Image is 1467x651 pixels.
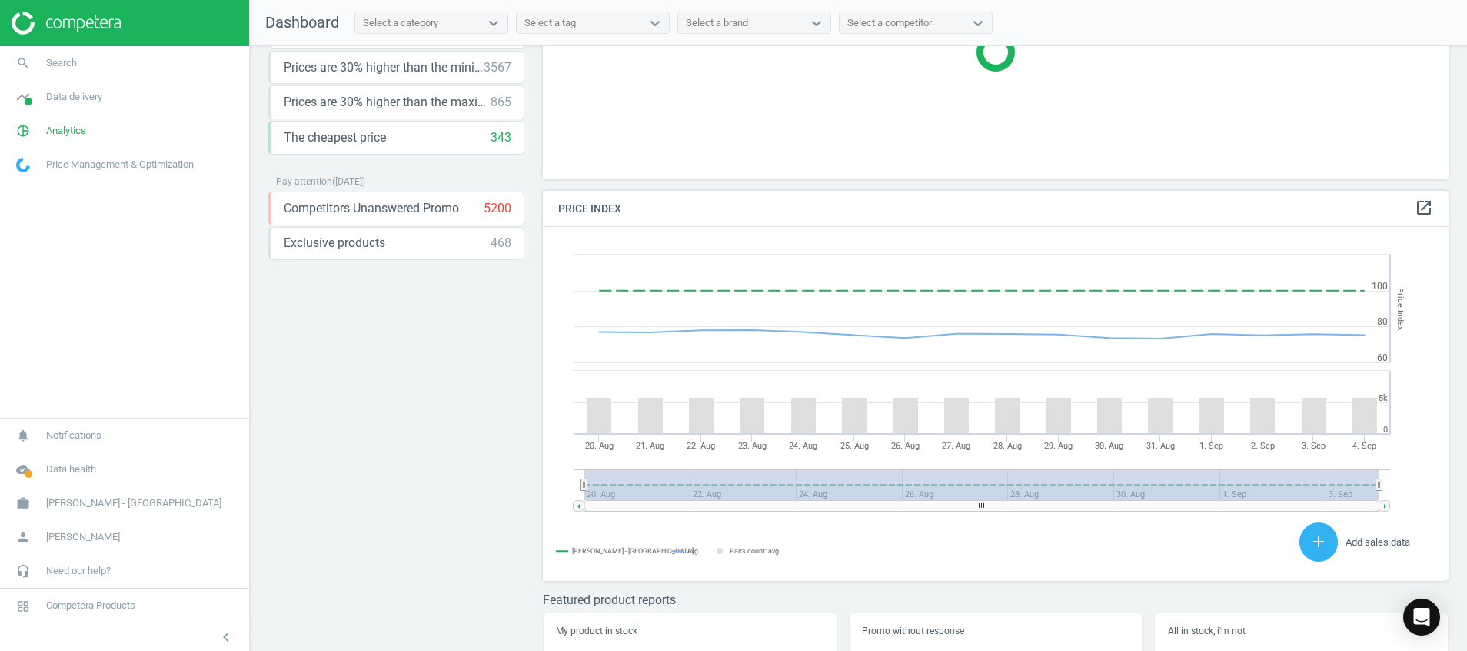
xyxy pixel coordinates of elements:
span: Exclusive products [284,235,385,252]
span: Notifications [46,429,101,442]
i: timeline [8,82,38,112]
span: [PERSON_NAME] - [GEOGRAPHIC_DATA] [46,496,221,510]
div: Open Intercom Messenger [1403,599,1440,636]
span: ( [DATE] ) [332,176,365,187]
tspan: 23. Aug [738,441,767,451]
text: 0 [1383,425,1388,435]
i: open_in_new [1415,199,1433,217]
span: Price Management & Optimization [46,158,194,172]
h5: Promo without response [862,626,1129,636]
i: person [8,522,38,552]
img: wGWNvw8QSZomAAAAABJRU5ErkJggg== [16,158,30,172]
tspan: 20. Aug [585,441,614,451]
div: 468 [491,235,511,252]
tspan: 25. Aug [840,441,869,451]
i: work [8,489,38,518]
div: 5200 [484,200,511,217]
tspan: 4. Sep [1352,441,1376,451]
i: chevron_left [217,628,235,646]
tspan: 27. Aug [942,441,970,451]
span: The cheapest price [284,129,386,146]
span: [PERSON_NAME] [46,530,120,544]
div: Select a competitor [847,16,932,30]
span: Search [46,56,77,70]
span: Dashboard [265,13,339,32]
tspan: 24. Aug [789,441,817,451]
h5: My product in stock [556,626,823,636]
div: Select a category [363,16,438,30]
span: Data delivery [46,90,102,104]
tspan: 21. Aug [636,441,664,451]
tspan: 31. Aug [1146,441,1175,451]
span: Prices are 30% higher than the minimum [284,59,484,76]
h3: Featured product reports [543,593,1449,607]
tspan: 22. Aug [687,441,715,451]
span: Analytics [46,124,86,138]
span: Prices are 30% higher than the maximal [284,94,491,111]
i: pie_chart_outlined [8,116,38,145]
tspan: [PERSON_NAME] - [GEOGRAPHIC_DATA] [572,548,694,556]
tspan: 26. Aug [891,441,920,451]
text: 5k [1379,393,1388,403]
tspan: 28. Aug [993,441,1022,451]
span: Need our help? [46,564,111,578]
tspan: 3. Sep [1302,441,1326,451]
span: Competera Products [46,599,135,613]
span: Competitors Unanswered Promo [284,200,459,217]
tspan: 29. Aug [1044,441,1073,451]
h5: All in stock, i'm not [1168,626,1435,636]
span: Add sales data [1346,536,1410,548]
h4: Price Index [543,191,1449,227]
div: Select a tag [524,16,576,30]
text: 80 [1377,316,1388,327]
tspan: avg [687,547,698,555]
i: cloud_done [8,455,38,484]
text: 60 [1377,352,1388,363]
text: 100 [1372,281,1388,292]
tspan: 1. Sep [1199,441,1223,451]
i: notifications [8,421,38,450]
i: headset_mic [8,556,38,586]
div: 3567 [484,59,511,76]
a: open_in_new [1415,199,1433,219]
i: search [8,48,38,78]
img: ajHJNr6hYgQAAAAASUVORK5CYII= [12,12,121,35]
tspan: 30. Aug [1095,441,1123,451]
div: 343 [491,129,511,146]
div: Select a brand [686,16,748,30]
span: Pay attention [276,176,332,187]
tspan: Price Index [1395,288,1405,330]
i: add [1309,532,1328,551]
tspan: Pairs count: avg [730,547,779,555]
tspan: 2. Sep [1251,441,1275,451]
div: 865 [491,94,511,111]
button: chevron_left [207,627,245,647]
span: Data health [46,462,96,476]
button: add [1299,522,1338,562]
